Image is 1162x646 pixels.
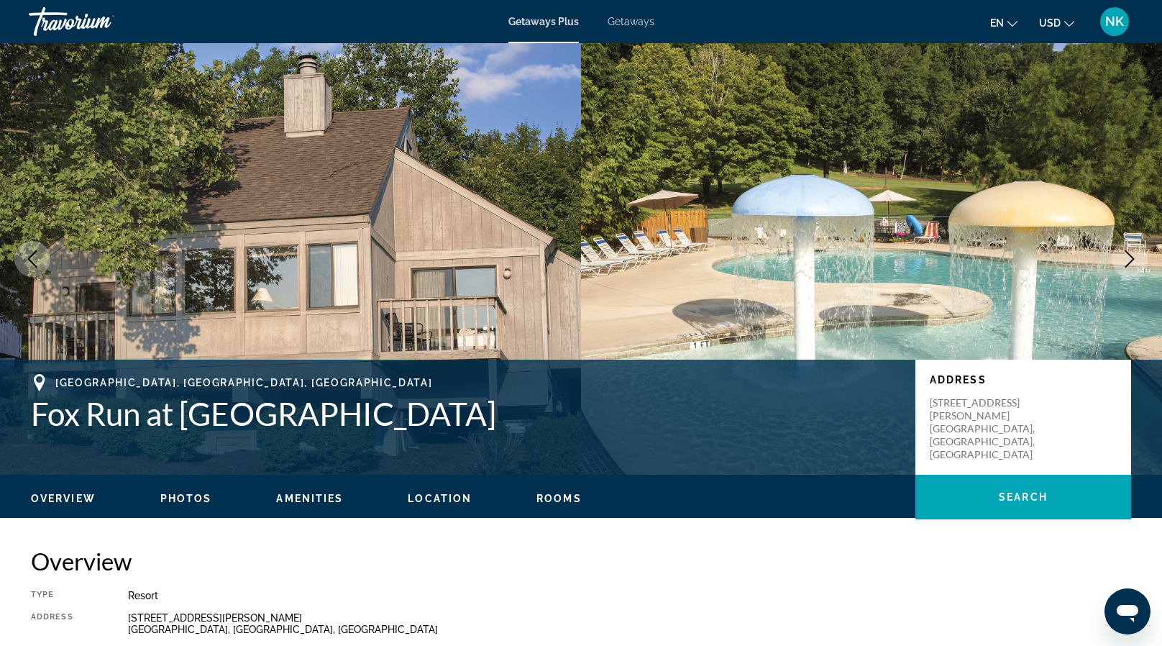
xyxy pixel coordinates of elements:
[608,16,654,27] a: Getaways
[160,492,212,505] button: Photos
[915,475,1131,519] button: Search
[128,612,1131,635] div: [STREET_ADDRESS][PERSON_NAME] [GEOGRAPHIC_DATA], [GEOGRAPHIC_DATA], [GEOGRAPHIC_DATA]
[1039,12,1074,33] button: Change currency
[1112,241,1148,277] button: Next image
[29,3,173,40] a: Travorium
[276,493,343,504] span: Amenities
[128,590,1131,601] div: Resort
[990,17,1004,29] span: en
[536,493,582,504] span: Rooms
[1104,588,1150,634] iframe: Button to launch messaging window
[55,377,432,388] span: [GEOGRAPHIC_DATA], [GEOGRAPHIC_DATA], [GEOGRAPHIC_DATA]
[31,547,1131,576] h2: Overview
[31,590,92,601] div: Type
[160,493,212,504] span: Photos
[408,493,472,504] span: Location
[31,492,96,505] button: Overview
[1096,6,1133,37] button: User Menu
[999,491,1048,503] span: Search
[31,612,92,635] div: Address
[536,492,582,505] button: Rooms
[990,12,1017,33] button: Change language
[930,396,1045,461] p: [STREET_ADDRESS][PERSON_NAME] [GEOGRAPHIC_DATA], [GEOGRAPHIC_DATA], [GEOGRAPHIC_DATA]
[508,16,579,27] a: Getaways Plus
[14,241,50,277] button: Previous image
[408,492,472,505] button: Location
[930,374,1117,386] p: Address
[1039,17,1061,29] span: USD
[31,395,901,432] h1: Fox Run at [GEOGRAPHIC_DATA]
[31,493,96,504] span: Overview
[276,492,343,505] button: Amenities
[1105,14,1124,29] span: NK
